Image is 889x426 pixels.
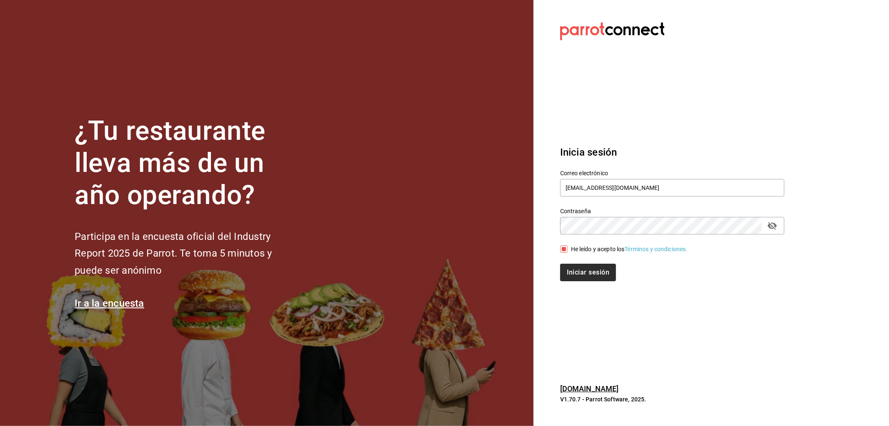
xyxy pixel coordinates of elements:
[560,384,619,393] a: [DOMAIN_NAME]
[571,245,688,254] div: He leído y acepto los
[765,219,779,233] button: passwordField
[75,115,300,211] h1: ¿Tu restaurante lleva más de un año operando?
[75,297,144,309] a: Ir a la encuesta
[560,179,784,197] input: Ingresa tu correo electrónico
[560,264,616,281] button: Iniciar sesión
[75,228,300,279] h2: Participa en la encuesta oficial del Industry Report 2025 de Parrot. Te toma 5 minutos y puede se...
[560,395,784,403] p: V1.70.7 - Parrot Software, 2025.
[560,171,784,176] label: Correo electrónico
[625,246,688,252] a: Términos y condiciones.
[560,209,784,214] label: Contraseña
[560,145,784,160] h3: Inicia sesión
